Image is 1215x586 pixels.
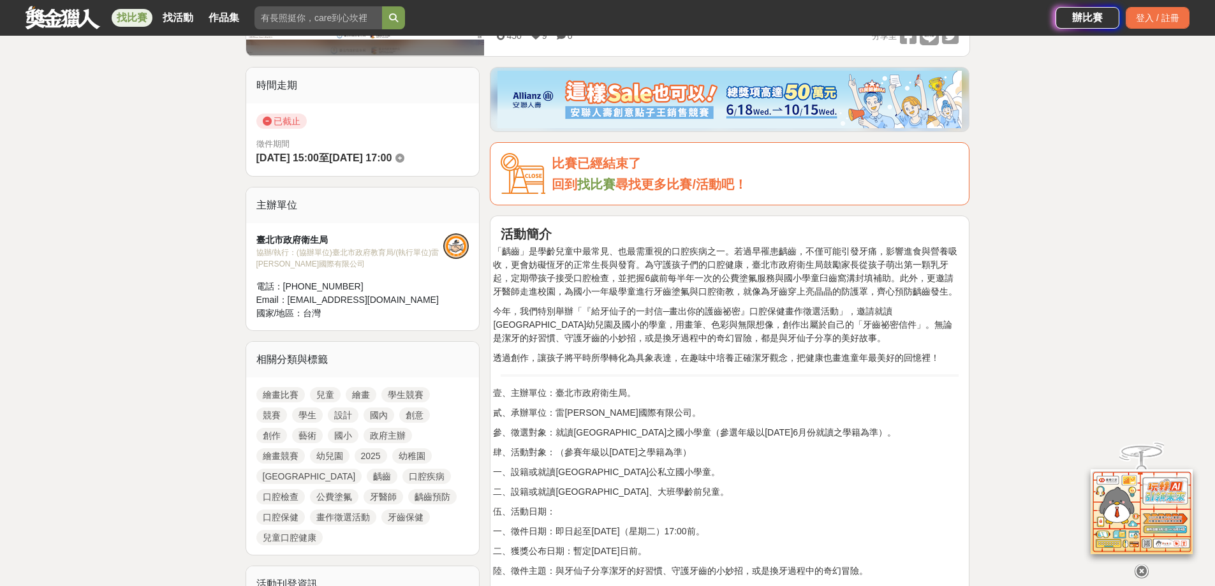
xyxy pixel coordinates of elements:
a: 齲齒 [367,469,397,484]
a: 口腔保健 [256,509,305,525]
a: 齲齒預防 [408,489,457,504]
a: 國小 [328,428,358,443]
a: 國內 [364,407,394,423]
a: 口腔檢查 [256,489,305,504]
span: 尋找更多比賽/活動吧！ [615,177,747,191]
div: 臺北市政府衛生局 [256,233,444,247]
a: 作品集 [203,9,244,27]
a: 兒童 [310,387,341,402]
span: 台灣 [303,308,321,318]
span: 0 [568,31,573,41]
a: 藝術 [292,428,323,443]
p: 伍、活動日期： [493,505,959,518]
div: 時間走期 [246,68,480,103]
span: 450 [506,31,521,41]
a: 辦比賽 [1056,7,1119,29]
img: dcc59076-91c0-4acb-9c6b-a1d413182f46.png [497,71,962,128]
p: 一、徵件日期：即日起至[DATE]（星期二）17:00前。 [493,525,959,538]
p: 陸、徵件主題：與牙仙子分享潔牙的好習慣、守護牙齒的小妙招，或是換牙過程中的奇幻冒險。 [493,564,959,578]
a: 口腔疾病 [402,469,451,484]
p: 貳、承辦單位：雷[PERSON_NAME]國際有限公司。 [493,406,959,420]
a: 繪畫比賽 [256,387,305,402]
a: 政府主辦 [364,428,412,443]
input: 有長照挺你，care到心坎裡！青春出手，拍出照顧 影音徵件活動 [254,6,382,29]
p: 二、設籍或就讀[GEOGRAPHIC_DATA]、大班學齡前兒童。 [493,485,959,499]
a: 牙醫師 [364,489,403,504]
strong: 活動簡介 [501,227,552,241]
div: 電話： [PHONE_NUMBER] [256,280,444,293]
span: 至 [319,152,329,163]
a: 創作 [256,428,287,443]
div: 協辦/執行： (協辦單位)臺北市政府教育局/(執行單位)雷[PERSON_NAME]國際有限公司 [256,247,444,270]
div: Email： [EMAIL_ADDRESS][DOMAIN_NAME] [256,293,444,307]
a: 學生 [292,407,323,423]
p: 一、設籍或就讀[GEOGRAPHIC_DATA]公私立國小學童。 [493,465,959,479]
a: 幼兒園 [310,448,350,464]
img: Icon [501,153,545,194]
span: 回到 [552,177,577,191]
img: d2146d9a-e6f6-4337-9592-8cefde37ba6b.png [1091,469,1193,554]
a: 幼稚園 [392,448,432,464]
a: 找比賽 [577,177,615,191]
a: 找比賽 [112,9,152,27]
div: 比賽已經結束了 [552,153,959,174]
a: 創意 [399,407,430,423]
div: 登入 / 註冊 [1126,7,1189,29]
a: 公費塗氟 [310,489,358,504]
p: 壹、主辦單位：臺北市政府衛生局。 [493,386,959,400]
a: 設計 [328,407,358,423]
p: 透過創作，讓孩子將平時所學轉化為具象表達，在趣味中培養正確潔牙觀念，把健康也畫進童年最美好的回憶裡！ [493,351,959,365]
span: 已截止 [256,114,307,129]
a: 牙齒保健 [381,509,430,525]
p: 參、徵選對象：就讀[GEOGRAPHIC_DATA]之國小學童（參選年級以[DATE]6月份就讀之學籍為準）。 [493,426,959,439]
p: 肆、活動對象：（參賽年級以[DATE]之學籍為準） [493,446,959,459]
div: 相關分類與標籤 [246,342,480,377]
p: 二、獲獎公布日期：暫定[DATE]日前。 [493,545,959,558]
a: 繪畫競賽 [256,448,305,464]
a: 找活動 [158,9,198,27]
div: 主辦單位 [246,187,480,223]
span: 國家/地區： [256,308,304,318]
span: 徵件期間 [256,139,290,149]
a: 競賽 [256,407,287,423]
span: [DATE] 15:00 [256,152,319,163]
span: 9 [542,31,547,41]
span: 分享至 [872,27,897,46]
a: [GEOGRAPHIC_DATA] [256,469,362,484]
p: 「齲齒」是學齡兒童中最常見、也最需重視的口腔疾病之一。若過早罹患齲齒，不僅可能引發牙痛，影響進食與營養吸收，更會妨礙恆牙的正常生長與發育。為守護孩子們的口腔健康，臺北市政府衛生局鼓勵家長從孩子萌... [493,245,959,298]
a: 2025 [355,448,387,464]
a: 兒童口腔健康 [256,530,323,545]
p: 今年，我們特別舉辦「『給牙仙子的一封信─畫出你的護齒祕密』口腔保健畫作徵選活動」，邀請就讀[GEOGRAPHIC_DATA]幼兒園及國小的學童，用畫筆、色彩與無限想像，創作出屬於自己的「牙齒祕密... [493,305,959,345]
a: 學生競賽 [381,387,430,402]
span: [DATE] 17:00 [329,152,392,163]
a: 畫作徵選活動 [310,509,376,525]
a: 繪畫 [346,387,376,402]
